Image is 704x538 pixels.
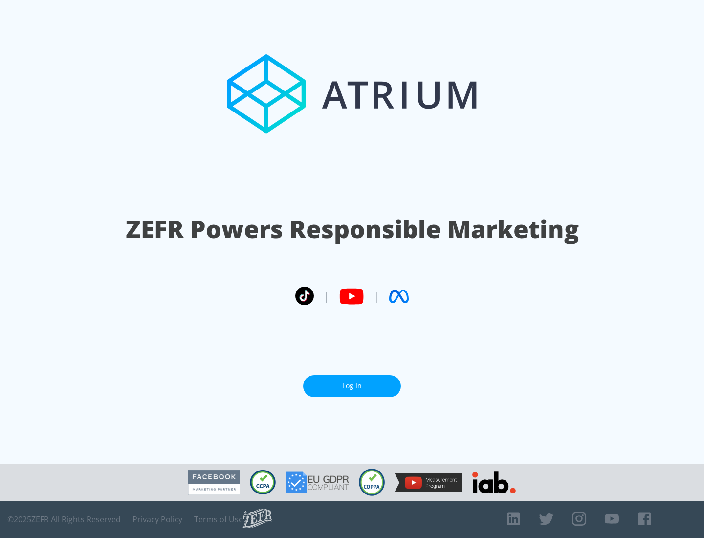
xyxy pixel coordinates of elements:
a: Terms of Use [194,515,243,524]
img: COPPA Compliant [359,469,385,496]
a: Log In [303,375,401,397]
a: Privacy Policy [132,515,182,524]
span: | [324,289,330,304]
span: | [374,289,379,304]
img: CCPA Compliant [250,470,276,494]
img: Facebook Marketing Partner [188,470,240,495]
span: © 2025 ZEFR All Rights Reserved [7,515,121,524]
img: GDPR Compliant [286,471,349,493]
img: IAB [472,471,516,493]
h1: ZEFR Powers Responsible Marketing [126,212,579,246]
img: YouTube Measurement Program [395,473,462,492]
